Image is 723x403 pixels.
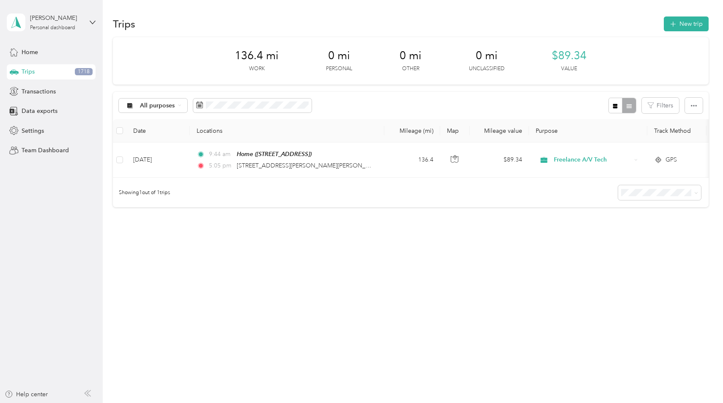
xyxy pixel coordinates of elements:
[470,119,529,143] th: Mileage value
[552,49,586,63] span: $89.34
[5,390,48,399] button: Help center
[676,356,723,403] iframe: Everlance-gr Chat Button Frame
[30,25,75,30] div: Personal dashboard
[126,119,190,143] th: Date
[476,49,498,63] span: 0 mi
[113,189,170,197] span: Showing 1 out of 1 trips
[400,49,422,63] span: 0 mi
[209,161,233,170] span: 5:05 pm
[647,119,707,143] th: Track Method
[469,65,504,73] p: Unclassified
[126,143,190,178] td: [DATE]
[22,48,38,57] span: Home
[561,65,577,73] p: Value
[440,119,470,143] th: Map
[22,126,44,135] span: Settings
[529,119,647,143] th: Purpose
[665,155,677,164] span: GPS
[22,107,58,115] span: Data exports
[384,119,440,143] th: Mileage (mi)
[30,14,83,22] div: [PERSON_NAME]
[22,67,35,76] span: Trips
[326,65,352,73] p: Personal
[235,49,279,63] span: 136.4 mi
[384,143,440,178] td: 136.4
[249,65,265,73] p: Work
[237,151,312,157] span: Home ([STREET_ADDRESS])
[113,19,135,28] h1: Trips
[402,65,419,73] p: Other
[75,68,93,76] span: 1718
[209,150,233,159] span: 9:44 am
[190,119,384,143] th: Locations
[22,146,69,155] span: Team Dashboard
[664,16,709,31] button: New trip
[22,87,56,96] span: Transactions
[237,162,384,169] span: [STREET_ADDRESS][PERSON_NAME][PERSON_NAME]
[554,155,631,164] span: Freelance A/V Tech
[140,103,175,109] span: All purposes
[328,49,350,63] span: 0 mi
[642,98,679,113] button: Filters
[470,143,529,178] td: $89.34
